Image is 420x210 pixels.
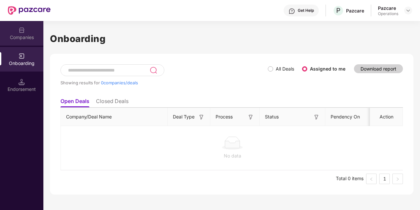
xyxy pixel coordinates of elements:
[60,98,89,107] li: Open Deals
[265,113,279,120] span: Status
[60,80,268,85] div: Showing results for
[392,174,403,184] li: Next Page
[336,174,363,184] li: Total 0 items
[370,108,403,126] th: Action
[150,66,157,74] img: svg+xml;base64,PHN2ZyB3aWR0aD0iMjQiIGhlaWdodD0iMjUiIHZpZXdCb3g9IjAgMCAyNCAyNSIgZmlsbD0ibm9uZSIgeG...
[173,113,195,120] span: Deal Type
[354,64,403,73] button: Download report
[313,114,320,120] img: svg+xml;base64,PHN2ZyB3aWR0aD0iMTYiIGhlaWdodD0iMTYiIHZpZXdCb3g9IjAgMCAxNiAxNiIgZmlsbD0ibm9uZSIgeG...
[50,31,413,46] h1: Onboarding
[289,8,295,14] img: svg+xml;base64,PHN2ZyBpZD0iSGVscC0zMngzMiIgeG1sbnM9Imh0dHA6Ly93d3cudzMub3JnLzIwMDAvc3ZnIiB3aWR0aD...
[216,113,233,120] span: Process
[247,114,254,120] img: svg+xml;base64,PHN2ZyB3aWR0aD0iMTYiIGhlaWdodD0iMTYiIHZpZXdCb3g9IjAgMCAxNiAxNiIgZmlsbD0ibm9uZSIgeG...
[66,152,399,159] div: No data
[198,114,205,120] img: svg+xml;base64,PHN2ZyB3aWR0aD0iMTYiIGhlaWdodD0iMTYiIHZpZXdCb3g9IjAgMCAxNiAxNiIgZmlsbD0ibm9uZSIgeG...
[18,53,25,59] img: svg+xml;base64,PHN2ZyB3aWR0aD0iMjAiIGhlaWdodD0iMjAiIHZpZXdCb3g9IjAgMCAyMCAyMCIgZmlsbD0ibm9uZSIgeG...
[346,8,364,14] div: Pazcare
[8,6,51,15] img: New Pazcare Logo
[310,66,345,72] label: Assigned to me
[366,174,377,184] button: left
[392,174,403,184] button: right
[101,80,138,85] span: 0 companies/deals
[380,174,389,184] a: 1
[336,7,340,14] span: P
[369,177,373,181] span: left
[331,113,360,120] span: Pendency On
[61,108,168,126] th: Company/Deal Name
[298,8,314,13] div: Get Help
[18,27,25,33] img: svg+xml;base64,PHN2ZyBpZD0iQ29tcGFuaWVzIiB4bWxucz0iaHR0cDovL3d3dy53My5vcmcvMjAwMC9zdmciIHdpZHRoPS...
[406,8,411,13] img: svg+xml;base64,PHN2ZyBpZD0iRHJvcGRvd24tMzJ4MzIiIHhtbG5zPSJodHRwOi8vd3d3LnczLm9yZy8yMDAwL3N2ZyIgd2...
[96,98,128,107] li: Closed Deals
[18,79,25,85] img: svg+xml;base64,PHN2ZyB3aWR0aD0iMTQuNSIgaGVpZ2h0PSIxNC41IiB2aWV3Qm94PSIwIDAgMTYgMTYiIGZpbGw9Im5vbm...
[396,177,400,181] span: right
[276,66,294,72] label: All Deals
[378,11,398,16] div: Operations
[366,174,377,184] li: Previous Page
[378,5,398,11] div: Pazcare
